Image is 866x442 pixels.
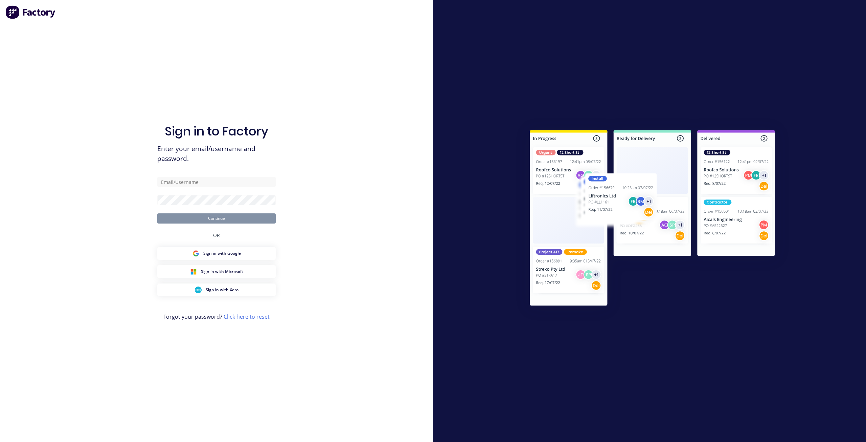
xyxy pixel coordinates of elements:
[157,144,276,164] span: Enter your email/username and password.
[157,247,276,260] button: Google Sign inSign in with Google
[157,283,276,296] button: Xero Sign inSign in with Xero
[5,5,56,19] img: Factory
[224,313,270,320] a: Click here to reset
[157,177,276,187] input: Email/Username
[515,117,790,322] img: Sign in
[206,287,238,293] span: Sign in with Xero
[190,268,197,275] img: Microsoft Sign in
[157,213,276,224] button: Continue
[157,265,276,278] button: Microsoft Sign inSign in with Microsoft
[213,224,220,247] div: OR
[203,250,241,256] span: Sign in with Google
[192,250,199,257] img: Google Sign in
[195,287,202,293] img: Xero Sign in
[163,313,270,321] span: Forgot your password?
[201,269,243,275] span: Sign in with Microsoft
[165,124,268,139] h1: Sign in to Factory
